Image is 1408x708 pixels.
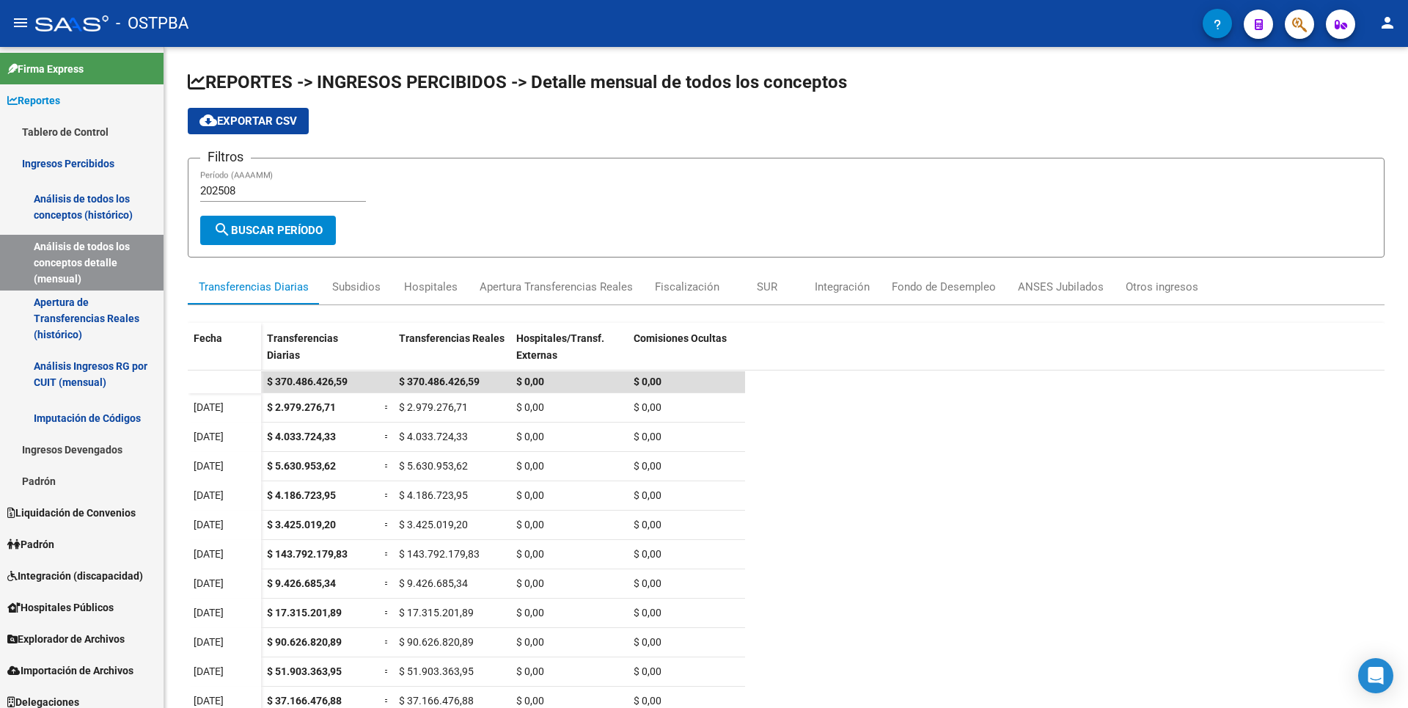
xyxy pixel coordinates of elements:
span: $ 0,00 [516,665,544,677]
div: Open Intercom Messenger [1358,658,1393,693]
span: $ 0,00 [516,577,544,589]
div: SUR [757,279,777,295]
span: $ 0,00 [516,548,544,560]
span: = [384,577,390,589]
span: Padrón [7,536,54,552]
div: Integración [815,279,870,295]
span: Buscar Período [213,224,323,237]
span: Explorador de Archivos [7,631,125,647]
span: $ 0,00 [516,636,544,648]
span: Fecha [194,332,222,344]
span: $ 3.425.019,20 [267,519,336,530]
div: Transferencias Diarias [199,279,309,295]
span: = [384,460,390,472]
span: $ 0,00 [634,548,661,560]
span: $ 0,00 [516,489,544,501]
div: Subsidios [332,279,381,295]
span: $ 0,00 [516,401,544,413]
span: [DATE] [194,607,224,618]
span: $ 5.630.953,62 [267,460,336,472]
span: = [384,519,390,530]
span: $ 51.903.363,95 [399,665,474,677]
span: $ 4.186.723,95 [267,489,336,501]
span: $ 0,00 [516,376,544,387]
span: = [384,548,390,560]
mat-icon: cloud_download [199,112,217,129]
span: $ 4.033.724,33 [399,431,468,442]
datatable-header-cell: Transferencias Reales [393,323,510,384]
mat-icon: search [213,221,231,238]
span: = [384,636,390,648]
span: [DATE] [194,695,224,707]
span: $ 0,00 [516,460,544,472]
span: $ 90.626.820,89 [267,636,342,648]
span: $ 2.979.276,71 [267,401,336,413]
span: $ 0,00 [634,665,661,677]
span: REPORTES -> INGRESOS PERCIBIDOS -> Detalle mensual de todos los conceptos [188,72,847,92]
div: Fiscalización [655,279,719,295]
span: $ 0,00 [634,695,661,707]
h3: Filtros [200,147,251,167]
span: $ 0,00 [516,431,544,442]
span: $ 0,00 [516,607,544,618]
span: Liquidación de Convenios [7,505,136,521]
span: - OSTPBA [116,7,188,40]
span: $ 0,00 [634,519,661,530]
span: $ 3.425.019,20 [399,519,468,530]
span: Exportar CSV [199,114,297,128]
div: ANSES Jubilados [1018,279,1104,295]
span: [DATE] [194,577,224,589]
span: Integración (discapacidad) [7,568,143,584]
span: $ 37.166.476,88 [399,695,474,707]
button: Buscar Período [200,216,336,245]
datatable-header-cell: Comisiones Ocultas [628,323,745,384]
span: $ 0,00 [634,460,661,472]
span: Transferencias Diarias [267,332,338,361]
span: [DATE] [194,431,224,442]
span: $ 9.426.685,34 [399,577,468,589]
span: $ 0,00 [516,519,544,530]
span: $ 4.033.724,33 [267,431,336,442]
span: $ 0,00 [634,607,661,618]
span: Importación de Archivos [7,663,133,679]
span: [DATE] [194,665,224,677]
mat-icon: menu [12,14,29,32]
span: [DATE] [194,401,224,413]
datatable-header-cell: Fecha [188,323,261,384]
span: = [384,607,390,618]
span: Transferencias Reales [399,332,505,344]
div: Otros ingresos [1126,279,1198,295]
mat-icon: person [1379,14,1396,32]
span: [DATE] [194,489,224,501]
span: Firma Express [7,61,84,77]
span: Hospitales/Transf. Externas [516,332,604,361]
div: Hospitales [404,279,458,295]
span: $ 0,00 [634,636,661,648]
span: [DATE] [194,519,224,530]
span: $ 0,00 [634,431,661,442]
span: $ 90.626.820,89 [399,636,474,648]
span: = [384,401,390,413]
div: Apertura Transferencias Reales [480,279,633,295]
span: = [384,431,390,442]
span: $ 370.486.426,59 [399,376,480,387]
span: $ 51.903.363,95 [267,665,342,677]
span: $ 370.486.426,59 [267,376,348,387]
span: [DATE] [194,636,224,648]
span: $ 17.315.201,89 [267,607,342,618]
span: $ 143.792.179,83 [267,548,348,560]
span: $ 0,00 [634,401,661,413]
span: [DATE] [194,548,224,560]
div: Fondo de Desempleo [892,279,996,295]
span: Comisiones Ocultas [634,332,727,344]
span: = [384,489,390,501]
button: Exportar CSV [188,108,309,134]
datatable-header-cell: Hospitales/Transf. Externas [510,323,628,384]
span: $ 0,00 [634,577,661,589]
span: [DATE] [194,460,224,472]
span: $ 0,00 [634,376,661,387]
datatable-header-cell: Transferencias Diarias [261,323,378,384]
span: Hospitales Públicos [7,599,114,616]
span: $ 0,00 [516,695,544,707]
span: $ 4.186.723,95 [399,489,468,501]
